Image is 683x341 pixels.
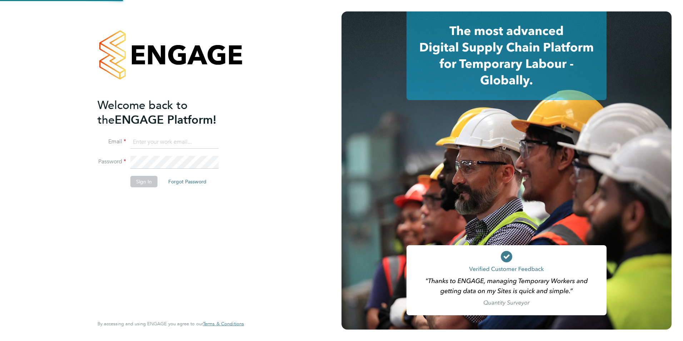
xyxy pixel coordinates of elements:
label: Password [98,158,126,165]
a: Terms & Conditions [203,321,244,327]
button: Sign In [130,176,158,187]
label: Email [98,138,126,145]
span: By accessing and using ENGAGE you agree to our [98,321,244,327]
span: Welcome back to the [98,98,188,127]
h2: ENGAGE Platform! [98,98,237,127]
button: Forgot Password [163,176,212,187]
input: Enter your work email... [130,136,219,149]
